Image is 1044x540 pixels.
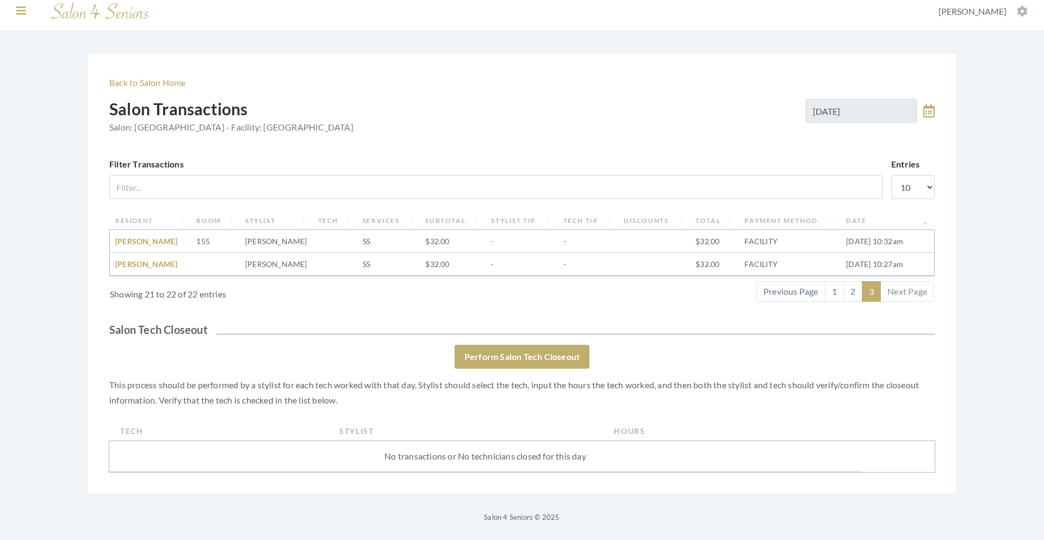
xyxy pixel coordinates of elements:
th: Stylist [328,421,603,441]
h2: Salon Transactions [109,99,353,140]
a: Back to Salon Home [109,77,186,88]
td: [DATE] 10:27am [841,253,934,276]
label: Filter Transactions [109,158,184,171]
a: [PERSON_NAME] [115,259,178,269]
a: 3 [862,281,881,302]
a: toggle [923,99,935,123]
input: Filter... [109,175,883,199]
input: Select Date [806,99,917,123]
td: FACILITY [739,253,841,276]
th: Payment Method: activate to sort column ascending [739,212,841,230]
p: Salon 4 Seniors © 2025 [87,511,957,524]
td: $32.00 [420,253,486,276]
td: $32.00 [690,253,739,276]
td: $32.00 [420,230,486,253]
td: $32.00 [690,230,739,253]
label: Entries [891,158,919,171]
th: Subtotal: activate to sort column ascending [420,212,486,230]
td: - [486,253,557,276]
th: Discounts: activate to sort column ascending [618,212,690,230]
div: Showing 21 to 22 of 22 entries [110,280,453,301]
th: Tech Tip: activate to sort column ascending [558,212,618,230]
button: [PERSON_NAME] [935,5,1031,17]
th: Room: activate to sort column ascending [191,212,240,230]
th: Date: activate to sort column ascending [841,212,934,230]
a: 1 [825,281,844,302]
td: 155 [191,230,240,253]
td: [PERSON_NAME] [240,253,313,276]
td: - [558,230,618,253]
th: Stylist Tip: activate to sort column ascending [486,212,557,230]
td: [PERSON_NAME] [240,230,313,253]
p: This process should be performed by a stylist for each tech worked with that day. Stylist should ... [109,377,935,408]
th: Total: activate to sort column ascending [690,212,739,230]
td: FACILITY [739,230,841,253]
td: [DATE] 10:32am [841,230,934,253]
span: Salon: [GEOGRAPHIC_DATA] - Facility: [GEOGRAPHIC_DATA] [109,121,353,134]
th: Tech [109,421,328,441]
td: SS [357,253,420,276]
td: - [558,253,618,276]
span: No transactions or No technicians closed for this day [384,451,586,461]
a: Perform Salon Tech Closeout [455,345,589,369]
a: [PERSON_NAME] [115,237,178,246]
td: - [486,230,557,253]
td: SS [357,230,420,253]
h2: Salon Tech Closeout [109,323,935,336]
th: Services: activate to sort column ascending [357,212,420,230]
a: 2 [843,281,862,302]
th: Hours [603,421,861,441]
th: Resident: activate to sort column ascending [110,212,191,230]
th: Stylist: activate to sort column ascending [240,212,313,230]
th: Tech: activate to sort column ascending [313,212,357,230]
span: [PERSON_NAME] [939,6,1006,16]
a: Previous Page [756,281,825,302]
